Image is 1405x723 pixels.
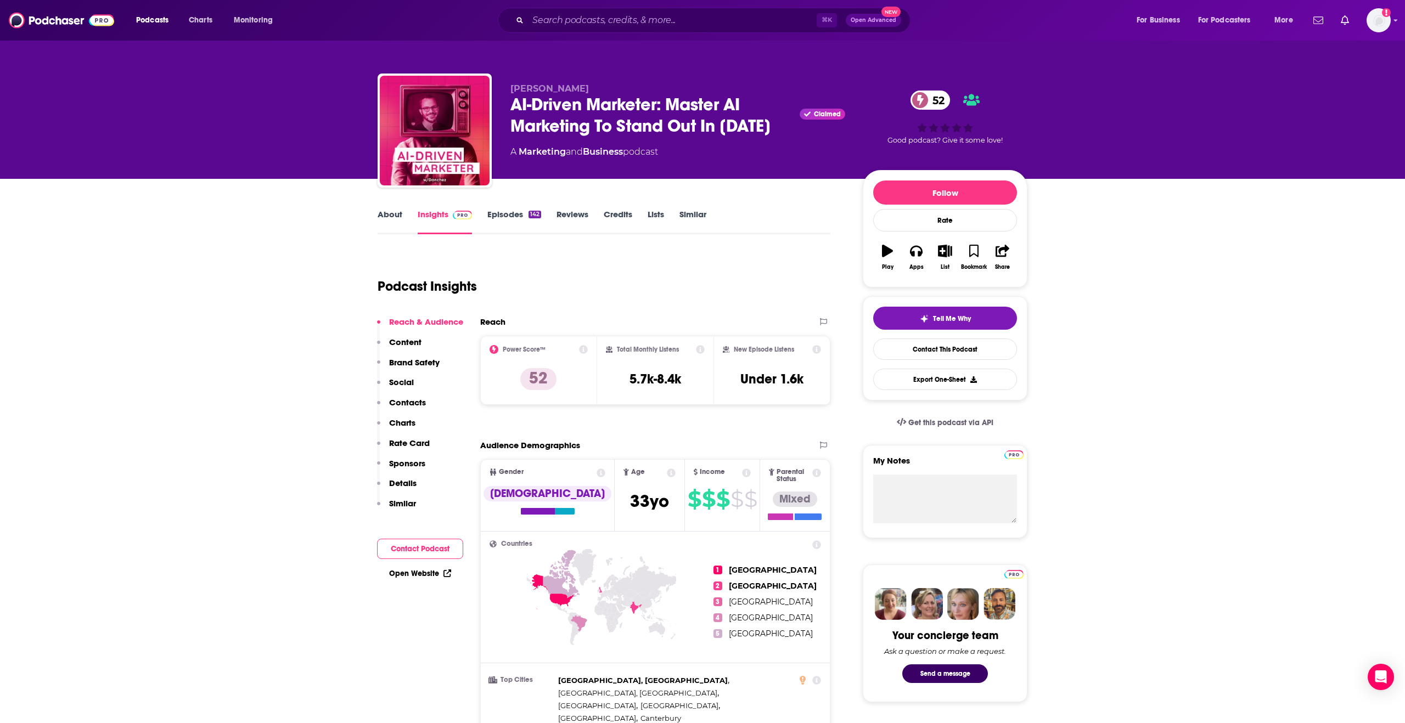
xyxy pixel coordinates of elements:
button: open menu [1191,12,1267,29]
button: Social [377,377,414,397]
a: 52 [911,91,950,110]
span: New [881,7,901,17]
div: Open Intercom Messenger [1368,664,1394,690]
a: Contact This Podcast [873,338,1017,360]
p: Brand Safety [389,357,440,368]
a: Podchaser - Follow, Share and Rate Podcasts [9,10,114,31]
button: Open AdvancedNew [846,14,901,27]
button: Bookmark [959,238,988,277]
span: For Podcasters [1198,13,1251,28]
h2: New Episode Listens [734,346,794,353]
div: Apps [909,264,924,270]
p: Charts [389,417,415,428]
span: [GEOGRAPHIC_DATA], [GEOGRAPHIC_DATA] [558,688,717,697]
span: [GEOGRAPHIC_DATA] [729,613,813,623]
a: Pro website [1004,449,1024,459]
img: AI-Driven Marketer: Master AI Marketing To Stand Out In 2025 [380,76,490,185]
span: , [558,674,729,687]
span: Charts [189,13,212,28]
img: Sydney Profile [875,588,907,620]
span: [GEOGRAPHIC_DATA], [GEOGRAPHIC_DATA] [558,676,728,685]
span: 2 [713,581,722,590]
button: Reach & Audience [377,317,463,337]
button: Show profile menu [1367,8,1391,32]
img: tell me why sparkle [920,314,929,323]
span: Podcasts [136,13,168,28]
span: $ [688,490,701,508]
a: About [378,209,402,234]
p: Rate Card [389,438,430,448]
h2: Audience Demographics [480,440,580,450]
span: [PERSON_NAME] [510,83,589,94]
img: Jon Profile [983,588,1015,620]
img: Podchaser Pro [453,211,472,219]
div: A podcast [510,145,658,159]
span: Tell Me Why [933,314,971,323]
span: 5 [713,629,722,638]
img: Podchaser Pro [1004,570,1024,579]
button: Follow [873,180,1017,205]
span: $ [702,490,715,508]
img: User Profile [1367,8,1391,32]
span: Open Advanced [851,18,896,23]
p: Contacts [389,397,426,408]
span: [GEOGRAPHIC_DATA] [729,629,813,639]
a: Get this podcast via API [888,409,1002,436]
span: [GEOGRAPHIC_DATA] [729,581,817,591]
h2: Power Score™ [503,346,546,353]
span: For Business [1137,13,1180,28]
div: Play [882,264,893,270]
img: Jules Profile [947,588,979,620]
span: $ [730,490,743,508]
a: Episodes142 [487,209,541,234]
div: Ask a question or make a request. [884,647,1006,656]
span: [GEOGRAPHIC_DATA] [729,597,813,607]
button: open menu [226,12,287,29]
h1: Podcast Insights [378,278,477,295]
span: 52 [921,91,950,110]
button: Send a message [902,664,988,683]
span: Age [631,468,645,476]
h3: 5.7k-8.4k [630,371,681,387]
h3: Under 1.6k [740,371,803,387]
p: 52 [520,368,557,390]
span: , [558,699,638,712]
a: Credits [604,209,632,234]
button: Apps [902,238,930,277]
a: InsightsPodchaser Pro [418,209,472,234]
span: 3 [713,597,722,606]
a: Charts [182,12,219,29]
button: tell me why sparkleTell Me Why [873,307,1017,330]
span: Gender [499,468,524,476]
h2: Reach [480,317,505,327]
span: [GEOGRAPHIC_DATA] [558,701,636,710]
span: 33 yo [630,490,669,512]
span: Income [700,468,725,476]
div: 142 [529,211,541,218]
span: $ [744,490,757,508]
button: Content [377,337,421,357]
div: Mixed [773,492,817,507]
span: ⌘ K [817,13,837,27]
button: Similar [377,498,416,518]
a: Similar [679,209,706,234]
button: Sponsors [377,458,425,478]
span: , [558,687,719,699]
span: Get this podcast via API [908,418,993,427]
button: Export One-Sheet [873,369,1017,390]
a: Reviews [557,209,588,234]
span: $ [716,490,729,508]
span: More [1274,13,1293,28]
div: Your concierge team [892,629,998,642]
span: [GEOGRAPHIC_DATA] [558,714,636,722]
span: Logged in as danikarchmer [1367,8,1391,32]
span: 4 [713,613,722,622]
p: Similar [389,498,416,509]
button: Rate Card [377,438,430,458]
span: [GEOGRAPHIC_DATA] [640,701,718,710]
img: Podchaser Pro [1004,450,1024,459]
button: open menu [1129,12,1194,29]
div: Search podcasts, credits, & more... [508,8,921,33]
p: Reach & Audience [389,317,463,327]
